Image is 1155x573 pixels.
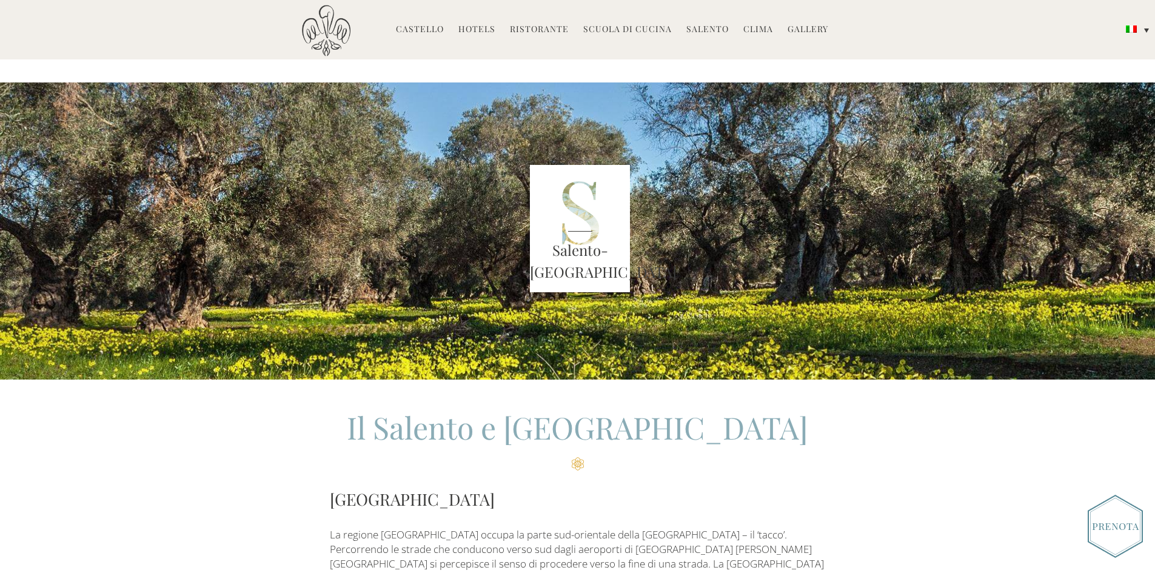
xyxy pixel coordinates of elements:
[788,23,828,37] a: Gallery
[302,5,350,56] img: Castello di Ugento
[330,487,825,511] h3: [GEOGRAPHIC_DATA]
[330,407,825,471] h2: Il Salento e [GEOGRAPHIC_DATA]
[1126,25,1137,33] img: Italiano
[1088,495,1143,558] img: Book_Button_Italian.png
[530,165,631,292] img: S_Lett_green.png
[510,23,569,37] a: Ristorante
[530,240,631,283] h3: Salento-[GEOGRAPHIC_DATA]
[743,23,773,37] a: Clima
[396,23,444,37] a: Castello
[458,23,495,37] a: Hotels
[583,23,672,37] a: Scuola di Cucina
[686,23,729,37] a: Salento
